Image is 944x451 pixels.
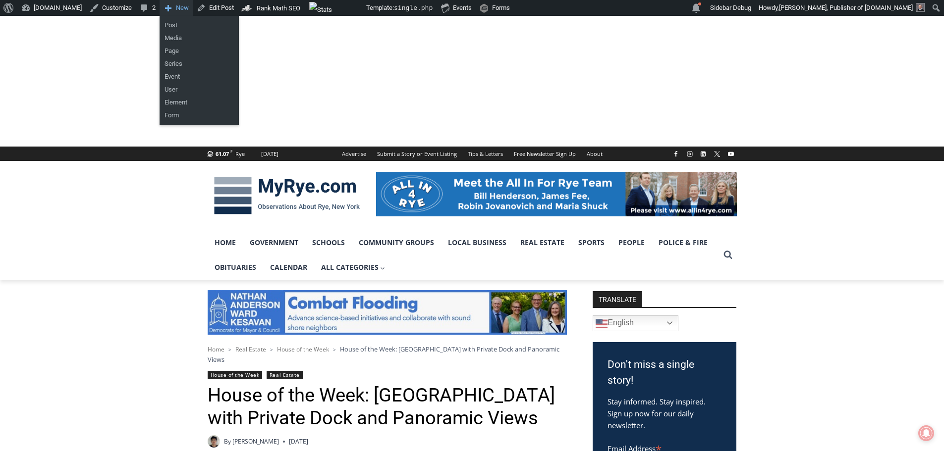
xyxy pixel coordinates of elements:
a: Real Estate [267,371,303,379]
a: Page [160,45,239,57]
span: [PERSON_NAME], Publisher of [DOMAIN_NAME] [779,4,913,11]
a: About [581,147,608,161]
a: Author image [208,435,220,448]
a: Sports [571,230,611,255]
a: House of the Week [208,371,263,379]
nav: Primary Navigation [208,230,719,280]
img: Views over 48 hours. Click for more Jetpack Stats. [309,2,365,14]
time: [DATE] [289,437,308,446]
span: 61.07 [216,150,229,157]
span: F [230,149,232,154]
a: [PERSON_NAME] [232,437,279,446]
strong: TRANSLATE [593,291,642,307]
a: YouTube [725,148,737,160]
a: Local Business [441,230,513,255]
span: All Categories [321,262,386,273]
p: Stay informed. Stay inspired. Sign up now for our daily newsletter. [608,396,722,431]
span: Rank Math SEO [257,4,300,12]
a: Post [160,19,239,32]
img: en [596,317,608,329]
span: single.php [394,4,433,11]
a: Series [160,57,239,70]
a: Home [208,230,243,255]
h1: House of the Week: [GEOGRAPHIC_DATA] with Private Dock and Panoramic Views [208,384,567,429]
img: MyRye.com [208,170,366,221]
span: > [228,346,231,353]
a: Police & Fire [652,230,715,255]
span: By [224,437,231,446]
ul: New [160,16,239,125]
a: People [611,230,652,255]
a: Media [160,32,239,45]
a: Schools [305,230,352,255]
img: Patel, Devan - bio cropped 200x200 [208,435,220,448]
nav: Secondary Navigation [336,147,608,161]
a: Calendar [263,255,314,280]
a: Home [208,345,224,353]
a: Obituaries [208,255,263,280]
a: English [593,315,678,331]
a: X [711,148,723,160]
a: Instagram [684,148,696,160]
a: Form [160,109,239,122]
a: Tips & Letters [462,147,508,161]
nav: Breadcrumbs [208,344,567,364]
a: All Categories [314,255,392,280]
span: > [333,346,336,353]
a: Community Groups [352,230,441,255]
button: View Search Form [719,246,737,264]
a: Element [160,96,239,109]
a: Real Estate [235,345,266,353]
h3: Don't miss a single story! [608,357,722,388]
a: Government [243,230,305,255]
a: User [160,83,239,96]
a: Linkedin [697,148,709,160]
span: > [270,346,273,353]
a: Event [160,70,239,83]
a: Free Newsletter Sign Up [508,147,581,161]
img: All in for Rye [376,172,737,216]
a: Real Estate [513,230,571,255]
div: [DATE] [261,150,278,158]
a: Submit a Story or Event Listing [372,147,462,161]
a: Advertise [336,147,372,161]
span: House of the Week: [GEOGRAPHIC_DATA] with Private Dock and Panoramic Views [208,345,559,363]
a: Facebook [670,148,682,160]
a: House of the Week [277,345,329,353]
div: Rye [235,150,245,158]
